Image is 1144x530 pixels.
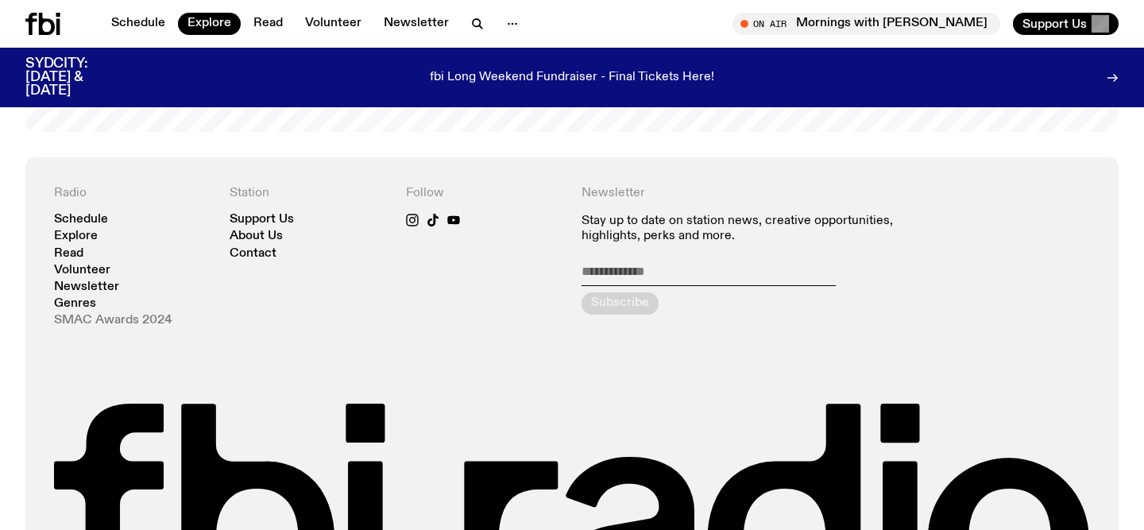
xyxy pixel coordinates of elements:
a: Read [54,248,83,260]
a: Explore [54,230,98,242]
button: Support Us [1013,13,1119,35]
p: Stay up to date on station news, creative opportunities, highlights, perks and more. [582,214,914,244]
a: Newsletter [374,13,458,35]
a: SMAC Awards 2024 [54,315,172,327]
a: Volunteer [54,265,110,277]
p: fbi Long Weekend Fundraiser - Final Tickets Here! [430,71,714,85]
a: Schedule [102,13,175,35]
a: Read [244,13,292,35]
a: Schedule [54,214,108,226]
span: Support Us [1022,17,1087,31]
a: Explore [178,13,241,35]
a: Volunteer [296,13,371,35]
button: On AirMornings with [PERSON_NAME] [732,13,1000,35]
h4: Newsletter [582,186,914,201]
h4: Follow [406,186,562,201]
a: Support Us [230,214,294,226]
a: Genres [54,298,96,310]
h4: Station [230,186,386,201]
a: Contact [230,248,276,260]
h4: Radio [54,186,211,201]
button: Subscribe [582,292,659,315]
a: Newsletter [54,281,119,293]
a: About Us [230,230,283,242]
h3: SYDCITY: [DATE] & [DATE] [25,57,127,98]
